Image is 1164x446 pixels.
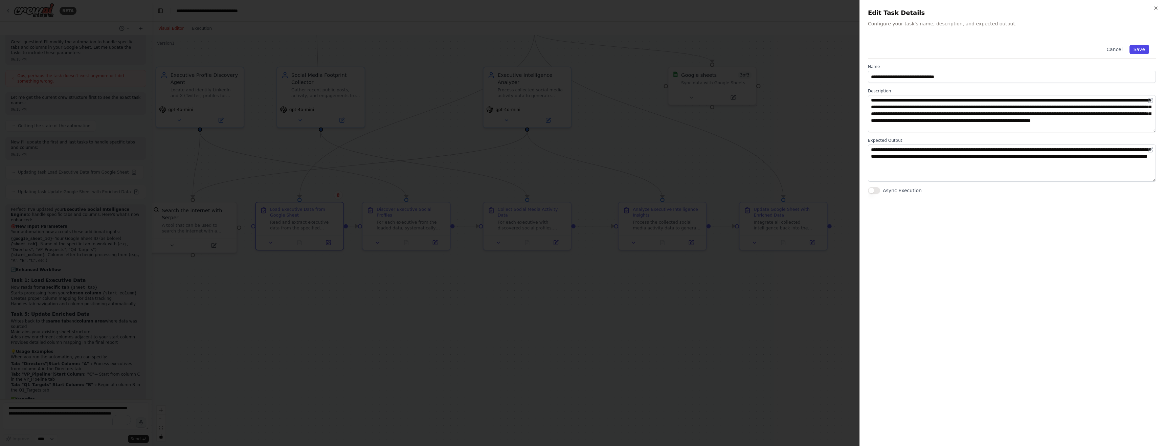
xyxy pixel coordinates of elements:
h2: Edit Task Details [868,8,1156,18]
button: Open in editor [1146,96,1155,105]
label: Name [868,64,1156,69]
button: Save [1129,45,1149,54]
label: Expected Output [868,138,1156,143]
label: Async Execution [883,187,922,194]
label: Description [868,88,1156,94]
button: Open in editor [1146,146,1155,154]
button: Cancel [1102,45,1126,54]
p: Configure your task's name, description, and expected output. [868,20,1156,27]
